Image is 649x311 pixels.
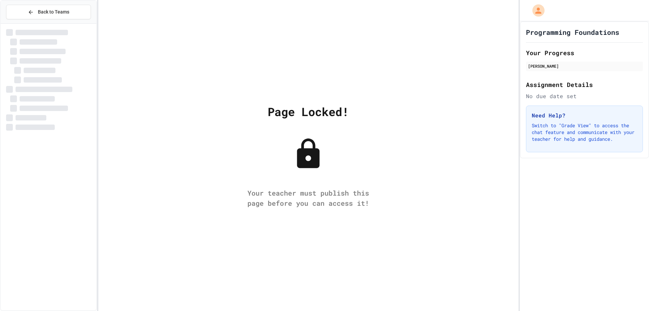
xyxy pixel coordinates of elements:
span: Back to Teams [38,8,69,16]
div: Page Locked! [268,103,349,120]
div: Your teacher must publish this page before you can access it! [241,188,376,208]
h2: Assignment Details [526,80,643,89]
h2: Your Progress [526,48,643,58]
h3: Need Help? [532,111,637,119]
div: No due date set [526,92,643,100]
div: [PERSON_NAME] [528,63,641,69]
p: Switch to "Grade View" to access the chat feature and communicate with your teacher for help and ... [532,122,637,142]
div: My Account [525,3,546,18]
h1: Programming Foundations [526,27,619,37]
button: Back to Teams [6,5,91,19]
